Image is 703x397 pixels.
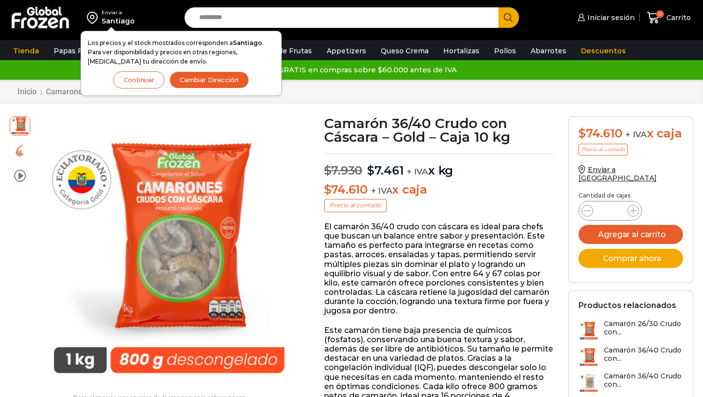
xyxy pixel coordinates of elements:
[371,186,393,196] span: + IVA
[604,320,683,336] h3: Camarón 26/30 Crudo con...
[322,42,371,60] a: Appetizers
[489,42,521,60] a: Pollos
[407,167,428,176] span: + IVA
[644,6,693,29] a: 0 Carrito
[324,116,554,144] h1: Camarón 36/40 Crudo con Cáscara – Gold – Caja 10 kg
[498,7,519,28] button: Search button
[579,192,683,199] p: Cantidad de cajas
[579,126,586,140] span: $
[102,16,135,26] div: Santiago
[601,204,620,218] input: Product quantity
[579,165,657,182] a: Enviar a [GEOGRAPHIC_DATA]
[376,42,434,60] a: Queso Crema
[233,39,262,46] strong: Santiago
[17,87,37,96] a: Inicio
[579,320,683,341] a: Camarón 26/30 Crudo con...
[35,116,303,385] div: 1 / 3
[324,182,331,197] span: $
[324,154,554,178] p: x kg
[10,115,30,135] span: PM04004022
[604,372,683,389] h3: Camarón 36/40 Crudo con...
[324,199,387,212] p: Precio al contado
[113,71,165,88] button: Continuar
[579,126,622,140] bdi: 74.610
[604,346,683,363] h3: Camarón 36/40 Crudo con...
[10,141,30,160] span: camaron-con-cascara
[8,42,44,60] a: Tienda
[324,163,331,177] span: $
[102,9,135,16] div: Enviar a
[324,182,368,197] bdi: 74.610
[579,127,683,141] div: x caja
[576,42,631,60] a: Descuentos
[579,301,676,310] h2: Productos relacionados
[88,38,274,66] p: Los precios y el stock mostrados corresponden a . Para ver disponibilidad y precios en otras regi...
[575,8,635,27] a: Iniciar sesión
[438,42,484,60] a: Hortalizas
[579,144,628,155] p: Precio al contado
[664,13,691,22] span: Carrito
[367,163,404,177] bdi: 7.461
[579,372,683,393] a: Camarón 36/40 Crudo con...
[656,10,664,18] span: 0
[579,346,683,367] a: Camarón 36/40 Crudo con...
[251,42,317,60] a: Pulpa de Frutas
[45,87,87,96] a: Camarones
[35,116,303,385] img: PM04004022
[579,225,683,244] button: Agregar al carrito
[579,249,683,268] button: Comprar ahora
[49,42,103,60] a: Papas Fritas
[526,42,571,60] a: Abarrotes
[324,183,554,197] p: x caja
[367,163,374,177] span: $
[87,9,102,26] img: address-field-icon.svg
[585,13,635,22] span: Iniciar sesión
[625,130,647,139] span: + IVA
[324,222,554,316] p: El camarón 36/40 crudo con cáscara es ideal para chefs que buscan un balance entre sabor y presen...
[17,87,209,96] nav: Breadcrumb
[324,163,363,177] bdi: 7.930
[169,71,249,88] button: Cambiar Dirección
